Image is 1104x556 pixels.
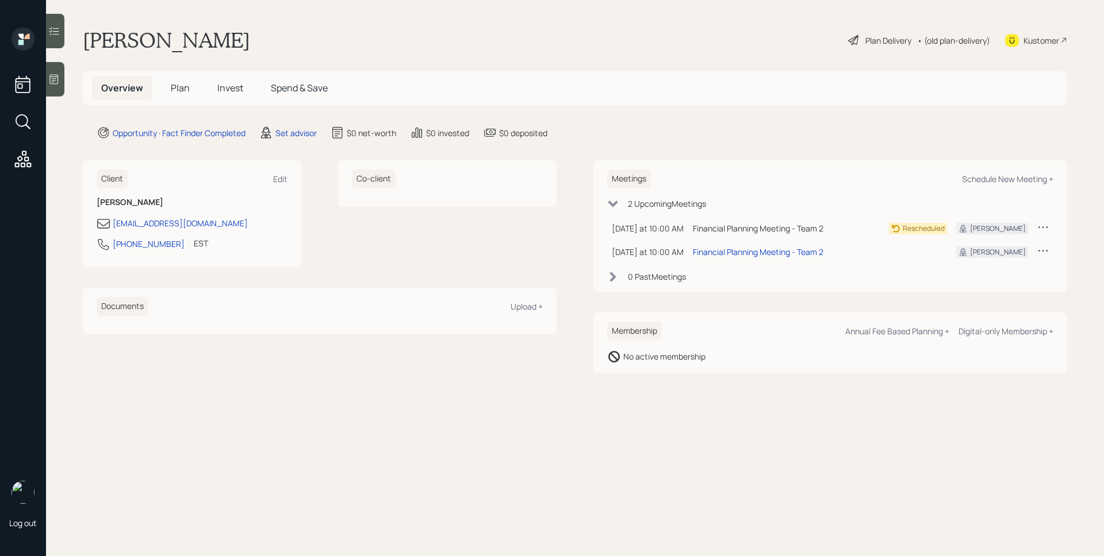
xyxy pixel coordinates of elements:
div: $0 net-worth [347,127,396,139]
img: james-distasi-headshot.png [11,481,34,504]
div: $0 invested [426,127,469,139]
div: Edit [273,173,287,184]
div: [DATE] at 10:00 AM [612,246,684,258]
div: Financial Planning Meeting - Team 2 [693,246,823,258]
div: Set advisor [275,127,317,139]
span: Spend & Save [271,82,328,94]
div: Upload + [511,301,543,312]
div: Plan Delivery [865,34,911,47]
h6: Co-client [352,169,396,188]
span: Plan [171,82,190,94]
div: Rescheduled [903,223,945,234]
div: Digital-only Membership + [959,326,1053,337]
div: Log out [9,518,37,528]
h6: Membership [607,322,662,341]
div: [EMAIL_ADDRESS][DOMAIN_NAME] [113,217,248,229]
span: Overview [101,82,143,94]
div: $0 deposited [499,127,547,139]
div: Opportunity · Fact Finder Completed [113,127,246,139]
div: Kustomer [1023,34,1059,47]
div: [PERSON_NAME] [970,223,1026,234]
div: EST [194,237,208,249]
div: [DATE] at 10:00 AM [612,222,684,234]
div: Financial Planning Meeting - Team 2 [693,222,880,234]
div: Schedule New Meeting + [962,173,1053,184]
div: • (old plan-delivery) [917,34,990,47]
span: Invest [217,82,243,94]
h6: Meetings [607,169,651,188]
div: Annual Fee Based Planning + [845,326,949,337]
h6: Client [97,169,128,188]
div: [PHONE_NUMBER] [113,238,185,250]
h1: [PERSON_NAME] [83,28,250,53]
div: 2 Upcoming Meeting s [628,198,706,210]
div: [PERSON_NAME] [970,247,1026,257]
h6: Documents [97,297,148,316]
div: 0 Past Meeting s [628,271,686,283]
h6: [PERSON_NAME] [97,198,287,207]
div: No active membership [623,350,706,362]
